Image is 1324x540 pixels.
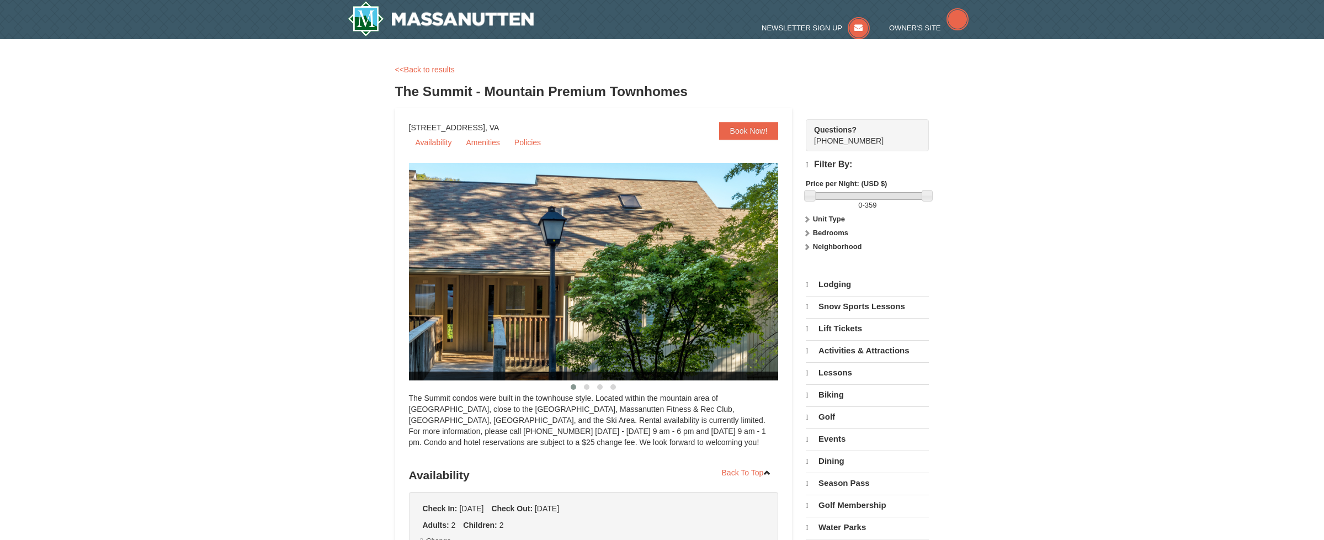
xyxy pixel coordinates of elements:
[806,517,929,538] a: Water Parks
[806,296,929,317] a: Snow Sports Lessons
[535,504,559,513] span: [DATE]
[348,1,534,36] img: Massanutten Resort Logo
[814,125,857,134] strong: Questions?
[806,362,929,383] a: Lessons
[409,393,779,459] div: The Summit condos were built in the townhouse style. Located within the mountain area of [GEOGRAP...
[409,464,779,486] h3: Availability
[806,384,929,405] a: Biking
[806,179,887,188] strong: Price per Night: (USD $)
[409,163,806,380] img: 19219034-1-0eee7e00.jpg
[348,1,534,36] a: Massanutten Resort
[715,464,779,481] a: Back To Top
[889,24,941,32] span: Owner's Site
[806,318,929,339] a: Lift Tickets
[806,340,929,361] a: Activities & Attractions
[491,504,533,513] strong: Check Out:
[813,215,845,223] strong: Unit Type
[806,473,929,494] a: Season Pass
[806,160,929,170] h4: Filter By:
[806,200,929,211] label: -
[395,65,455,74] a: <<Back to results
[459,504,483,513] span: [DATE]
[762,24,842,32] span: Newsletter Sign Up
[806,495,929,516] a: Golf Membership
[813,242,862,251] strong: Neighborhood
[814,124,909,145] span: [PHONE_NUMBER]
[395,81,929,103] h3: The Summit - Mountain Premium Townhomes
[813,229,848,237] strong: Bedrooms
[423,504,458,513] strong: Check In:
[508,134,547,151] a: Policies
[865,201,877,209] span: 359
[806,406,929,427] a: Golf
[889,24,969,32] a: Owner's Site
[409,134,459,151] a: Availability
[806,451,929,472] a: Dining
[499,521,504,530] span: 2
[451,521,456,530] span: 2
[423,521,449,530] strong: Adults:
[762,24,870,32] a: Newsletter Sign Up
[463,521,497,530] strong: Children:
[858,201,862,209] span: 0
[806,274,929,295] a: Lodging
[719,122,779,140] a: Book Now!
[806,428,929,449] a: Events
[459,134,506,151] a: Amenities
